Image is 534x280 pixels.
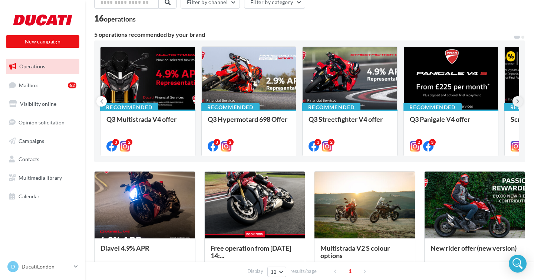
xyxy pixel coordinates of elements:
[314,139,321,146] div: 3
[19,156,39,162] span: Contacts
[19,193,40,199] span: Calendar
[6,260,79,274] a: D DucatiLondon
[22,263,71,270] p: DucatiLondon
[309,115,383,123] span: Q3 Streetfighter V4 offer
[431,244,517,252] span: New rider offer (new version)
[267,267,286,277] button: 12
[208,115,287,123] span: Q3 Hypermotard 698 Offer
[68,82,76,88] div: 62
[19,82,38,88] span: Mailbox
[328,139,334,146] div: 2
[227,139,234,146] div: 2
[19,175,62,181] span: Multimedia library
[320,244,390,260] span: Multistrada V2 S colour options
[19,137,44,144] span: Campaigns
[416,139,422,146] div: 2
[410,115,470,123] span: Q3 Panigale V4 offer
[344,265,356,277] span: 1
[126,139,132,146] div: 2
[271,269,277,275] span: 12
[100,244,149,252] span: Diavel 4.9% APR
[6,35,79,48] button: New campaign
[4,96,81,112] a: Visibility online
[4,170,81,186] a: Multimedia library
[94,14,136,23] div: 16
[429,139,436,146] div: 3
[11,263,15,270] span: D
[4,115,81,130] a: Opinion solicitation
[19,119,65,126] span: Opinion solicitation
[20,101,56,107] span: Visibility online
[403,103,462,111] div: Recommended
[509,255,527,273] div: Open Intercom Messenger
[4,152,81,167] a: Contacts
[211,244,291,260] span: Free operation from [DATE] 14:...
[4,59,81,74] a: Operations
[19,63,45,69] span: Operations
[290,268,317,275] span: results/page
[94,32,513,38] div: 5 operations recommended by your brand
[104,16,136,22] div: operations
[100,103,158,111] div: Recommended
[112,139,119,146] div: 3
[4,77,81,93] a: Mailbox62
[247,268,263,275] span: Display
[4,189,81,204] a: Calendar
[302,103,360,111] div: Recommended
[214,139,220,146] div: 3
[106,115,177,123] span: Q3 Multistrada V4 offer
[4,133,81,149] a: Campaigns
[201,103,260,111] div: Recommended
